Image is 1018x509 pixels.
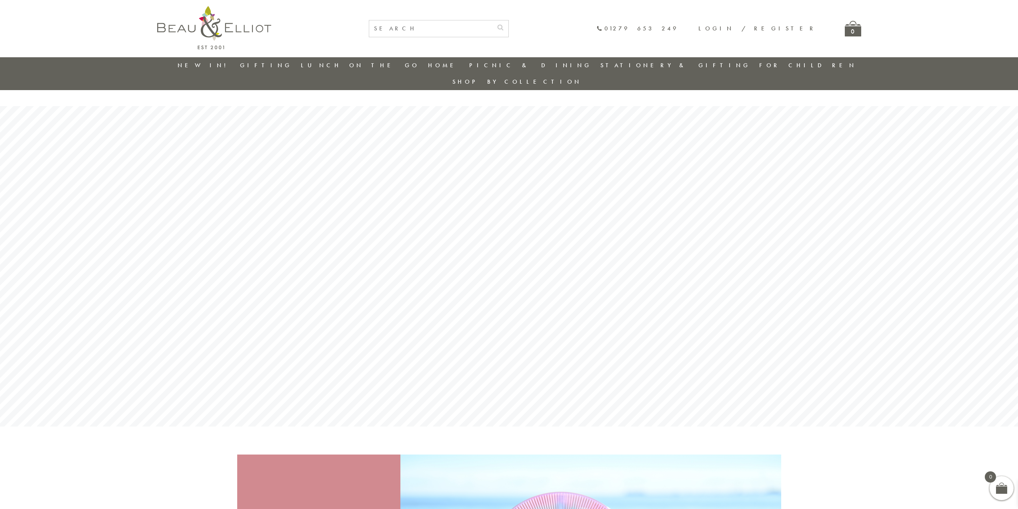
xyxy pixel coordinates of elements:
[240,61,292,69] a: Gifting
[369,20,492,37] input: SEARCH
[985,471,996,483] span: 0
[600,61,750,69] a: Stationery & Gifting
[452,78,582,86] a: Shop by collection
[178,61,231,69] a: New in!
[698,24,817,32] a: Login / Register
[157,6,271,49] img: logo
[428,61,460,69] a: Home
[845,21,861,36] a: 0
[301,61,419,69] a: Lunch On The Go
[759,61,856,69] a: For Children
[596,25,678,32] a: 01279 653 249
[469,61,592,69] a: Picnic & Dining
